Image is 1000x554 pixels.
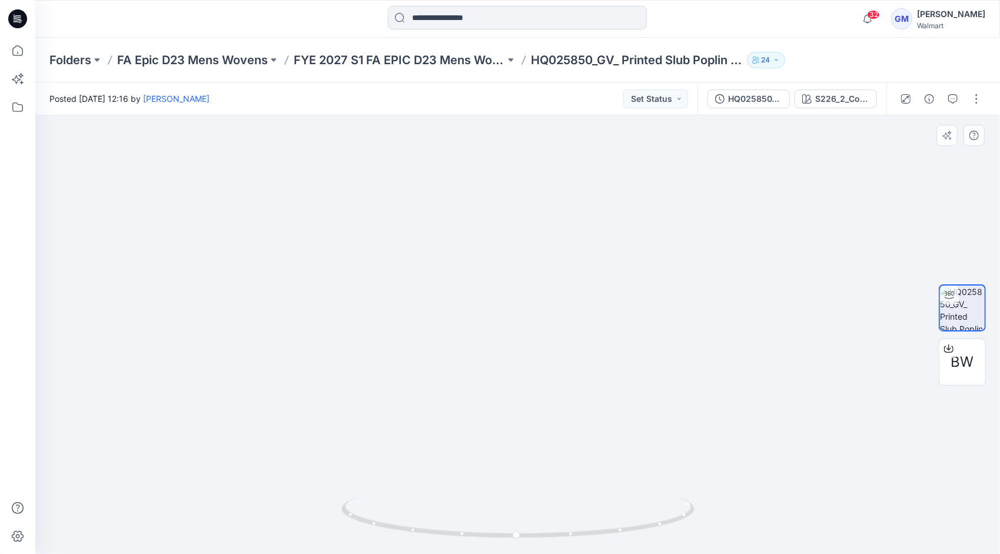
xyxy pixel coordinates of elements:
[117,52,268,68] a: FA Epic D23 Mens Wovens
[917,7,985,21] div: [PERSON_NAME]
[917,21,985,30] div: Walmart
[49,52,91,68] a: Folders
[815,92,869,105] div: S226_2_Color_Floral
[728,92,782,105] div: HQ025850_GV_ Printed Slub Poplin Camp Shirt
[795,89,877,108] button: S226_2_Color_Floral
[294,52,505,68] a: FYE 2027 S1 FA EPIC D23 Mens Wovens
[143,94,210,104] a: [PERSON_NAME]
[531,52,742,68] p: HQ025850_GV_ Printed Slub Poplin Camp Shirt
[920,89,939,108] button: Details
[867,10,880,19] span: 32
[707,89,790,108] button: HQ025850_GV_ Printed Slub Poplin Camp Shirt
[891,8,912,29] div: GM
[940,286,985,330] img: HQ025850_GV_ Printed Slub Poplin Camp Shirt
[747,52,785,68] button: 24
[49,92,210,105] span: Posted [DATE] 12:16 by
[762,54,770,67] p: 24
[951,351,974,373] span: BW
